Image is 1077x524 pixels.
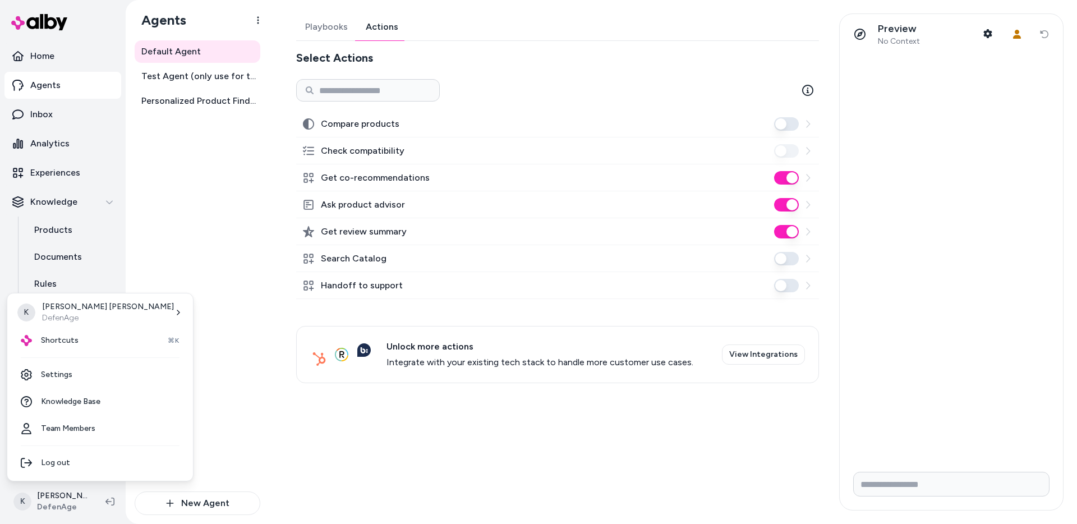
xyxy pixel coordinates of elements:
span: ⌘K [168,336,179,345]
div: Log out [12,449,188,476]
p: DefenAge [42,312,174,324]
p: [PERSON_NAME] [PERSON_NAME] [42,301,174,312]
span: Shortcuts [41,335,79,346]
img: alby Logo [21,335,32,346]
a: Settings [12,361,188,388]
span: K [17,304,35,321]
span: Knowledge Base [41,396,100,407]
a: Team Members [12,415,188,442]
